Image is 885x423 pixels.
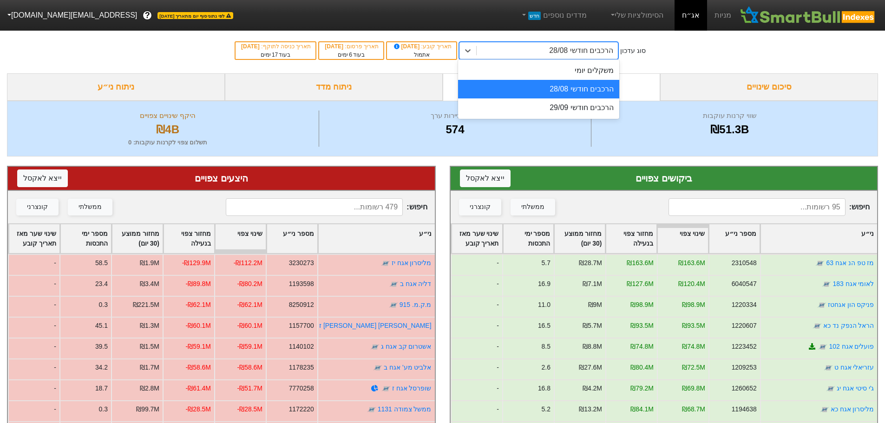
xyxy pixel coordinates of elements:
a: הראל הנפק נד כא [823,322,874,329]
div: - [451,317,502,338]
div: בעוד ימים [240,51,311,59]
div: 11.0 [538,300,550,310]
div: ניתוח ני״ע [7,73,225,101]
img: tase link [389,280,399,289]
span: 6 [349,52,352,58]
div: קונצרני [470,202,491,212]
div: ₪72.5M [682,363,705,372]
div: - [451,296,502,317]
div: Toggle SortBy [215,224,266,253]
img: tase link [817,300,826,310]
div: -₪89.8M [186,279,211,289]
div: 0.3 [99,300,108,310]
div: - [8,358,59,379]
a: [PERSON_NAME] [PERSON_NAME] ז [319,322,431,329]
div: ₪8.8M [582,342,602,351]
div: 2.6 [541,363,550,372]
div: Toggle SortBy [606,224,656,253]
div: ₪1.5M [140,342,159,351]
img: tase link [819,405,829,414]
div: ₪68.7M [682,404,705,414]
div: - [451,338,502,358]
div: Toggle SortBy [657,224,708,253]
div: 1223452 [731,342,756,351]
a: הסימולציות שלי [605,6,668,25]
div: -₪60.1M [237,321,262,331]
div: שווי קרנות עוקבות [594,111,866,121]
div: 5.7 [541,258,550,268]
div: 58.5 [95,258,108,268]
div: - [451,379,502,400]
button: ייצא לאקסל [460,169,511,187]
div: Toggle SortBy [452,224,502,253]
div: ₪69.8M [682,384,705,393]
div: 6040547 [731,279,756,289]
div: ₪4.2M [582,384,602,393]
input: 479 רשומות... [226,198,403,216]
div: -₪62.1M [237,300,262,310]
span: ? [145,9,150,22]
button: קונצרני [16,199,59,215]
div: -₪60.1M [186,321,211,331]
div: Toggle SortBy [709,224,760,253]
div: סיכום שינויים [660,73,878,101]
div: ביקושים צפויים [460,171,868,185]
div: 39.5 [95,342,108,351]
div: ₪74.8M [630,342,654,351]
img: tase link [381,259,390,268]
div: 8250912 [289,300,314,310]
img: tase link [381,384,391,393]
div: 574 [321,121,588,138]
a: אשטרום קב אגח ג [381,343,432,350]
div: ₪79.2M [630,384,654,393]
span: לפי נתוני סוף יום מתאריך [DATE] [157,12,233,19]
div: Toggle SortBy [267,224,317,253]
div: ₪74.8M [682,342,705,351]
div: ₪98.9M [630,300,654,310]
div: ₪99.7M [136,404,159,414]
div: -₪58.6M [237,363,262,372]
div: Toggle SortBy [9,224,59,253]
div: תאריך קובע : [392,42,452,51]
div: ממשלתי [79,202,102,212]
div: ₪28.7M [579,258,602,268]
div: - [451,400,502,421]
div: היקף שינויים צפויים [19,111,316,121]
div: ₪93.5M [630,321,654,331]
div: 16.5 [538,321,550,331]
img: tase link [373,363,382,372]
div: מספר ניירות ערך [321,111,588,121]
div: -₪62.1M [186,300,211,310]
span: חיפוש : [669,198,870,216]
a: שופרסל אגח ז [392,384,432,392]
div: 8.5 [541,342,550,351]
div: 1178235 [289,363,314,372]
div: Toggle SortBy [503,224,554,253]
div: 3230273 [289,258,314,268]
div: 18.7 [95,384,108,393]
div: ניתוח מדד [225,73,443,101]
div: 1220607 [731,321,756,331]
div: -₪61.4M [186,384,211,393]
div: משקלים יומי [458,61,619,80]
div: - [8,275,59,296]
div: ₪4B [19,121,316,138]
div: -₪28.5M [186,404,211,414]
div: ₪84.1M [630,404,654,414]
div: 16.9 [538,279,550,289]
div: - [8,296,59,317]
div: 1260652 [731,384,756,393]
div: ₪51.3B [594,121,866,138]
div: - [8,400,59,421]
a: מליסרון אגח כא [830,405,874,413]
div: -₪129.9M [182,258,211,268]
div: 23.4 [95,279,108,289]
a: עזריאלי אגח ט [834,364,874,371]
img: SmartBull [739,6,878,25]
div: ₪120.4M [678,279,705,289]
button: ממשלתי [511,199,555,215]
div: - [8,338,59,358]
img: tase link [815,259,825,268]
div: 16.8 [538,384,550,393]
div: ₪163.6M [678,258,705,268]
